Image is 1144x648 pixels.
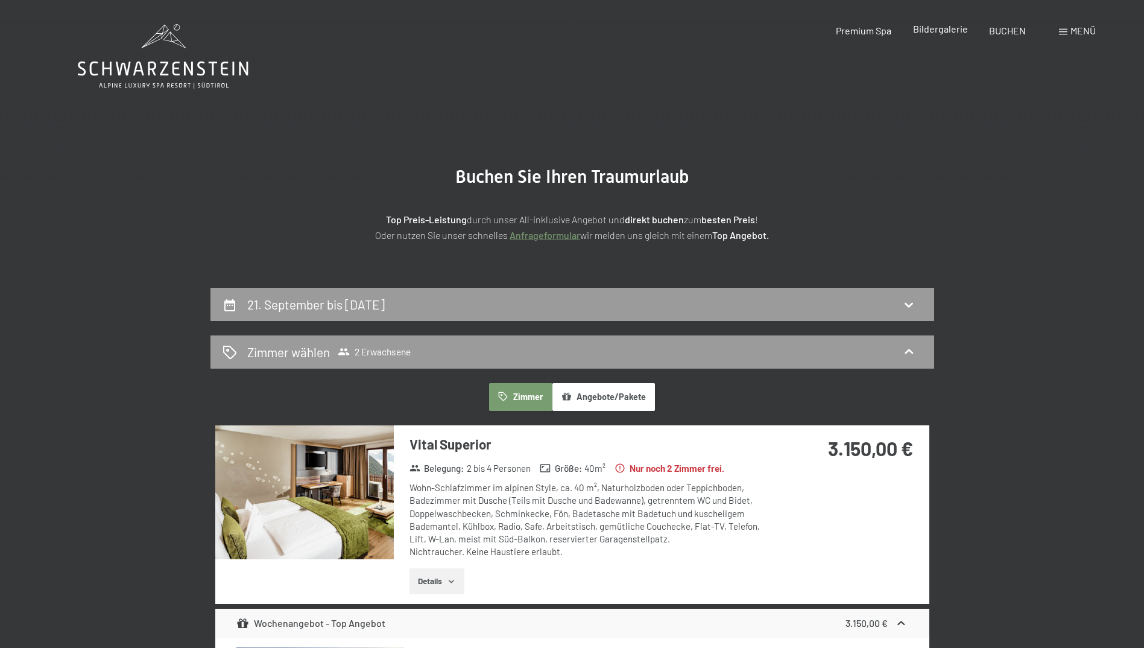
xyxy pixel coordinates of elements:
[409,435,768,454] h3: Vital Superior
[409,462,464,475] strong: Belegung :
[989,25,1026,36] a: BUCHEN
[467,462,531,475] span: 2 bis 4 Personen
[510,229,580,241] a: Anfrageformular
[236,616,385,631] div: Wochenangebot - Top Angebot
[457,353,556,365] span: Einwilligung Marketing*
[455,166,689,187] span: Buchen Sie Ihren Traumurlaub
[247,297,385,312] h2: 21. September bis [DATE]
[913,23,968,34] a: Bildergalerie
[386,214,467,225] strong: Top Preis-Leistung
[215,609,929,638] div: Wochenangebot - Top Angebot3.150,00 €
[828,437,913,460] strong: 3.150,00 €
[625,214,684,225] strong: direkt buchen
[247,343,330,361] h2: Zimmer wählen
[271,212,874,243] p: durch unser All-inklusive Angebot und zum ! Oder nutzen Sie unser schnelles wir melden uns gleich...
[409,481,768,559] div: Wohn-Schlafzimmer im alpinen Style, ca. 40 m², Naturholzboden oder Teppichboden, Badezimmer mit D...
[712,229,769,241] strong: Top Angebot.
[701,214,755,225] strong: besten Preis
[338,346,411,358] span: 2 Erwachsene
[489,383,552,411] button: Zimmer
[1070,25,1096,36] span: Menü
[845,617,888,629] strong: 3.150,00 €
[615,462,724,475] strong: Nur noch 2 Zimmer frei.
[836,25,891,36] a: Premium Spa
[584,462,605,475] span: 40 m²
[215,425,394,559] img: mss_renderimg.php
[552,383,655,411] button: Angebote/Pakete
[540,462,582,475] strong: Größe :
[409,568,464,595] button: Details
